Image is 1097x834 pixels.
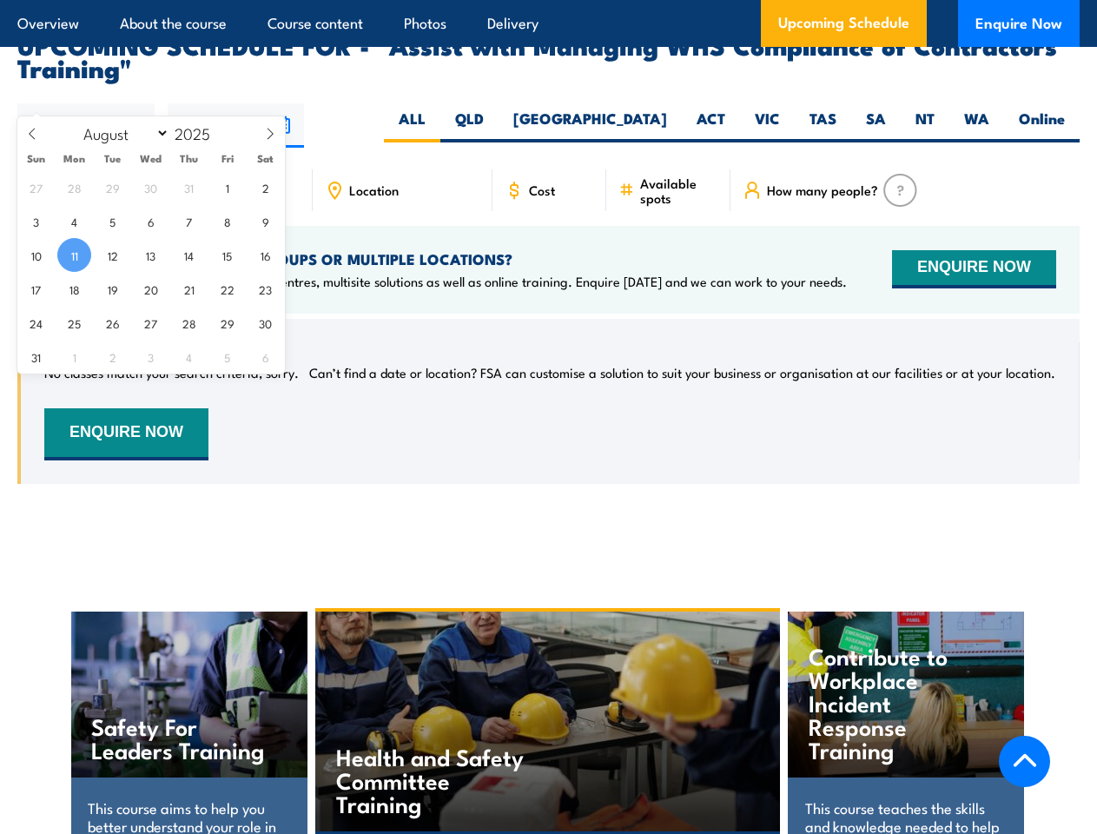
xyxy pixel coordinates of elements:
[44,273,847,290] p: We offer onsite training, training at our centres, multisite solutions as well as online training...
[384,109,440,142] label: ALL
[19,306,53,340] span: August 24, 2025
[19,272,53,306] span: August 17, 2025
[57,272,91,306] span: August 18, 2025
[132,153,170,164] span: Wed
[892,250,1056,288] button: ENQUIRE NOW
[740,109,795,142] label: VIC
[499,109,682,142] label: [GEOGRAPHIC_DATA]
[440,109,499,142] label: QLD
[57,170,91,204] span: July 28, 2025
[248,238,282,272] span: August 16, 2025
[248,306,282,340] span: August 30, 2025
[96,170,129,204] span: July 29, 2025
[19,204,53,238] span: August 3, 2025
[210,170,244,204] span: August 1, 2025
[19,238,53,272] span: August 10, 2025
[19,340,53,374] span: August 31, 2025
[96,204,129,238] span: August 5, 2025
[767,182,878,197] span: How many people?
[210,204,244,238] span: August 8, 2025
[134,340,168,374] span: September 3, 2025
[134,204,168,238] span: August 6, 2025
[57,306,91,340] span: August 25, 2025
[529,182,555,197] span: Cost
[248,272,282,306] span: August 23, 2025
[809,644,989,761] h4: Contribute to Workplace Incident Response Training
[17,33,1080,78] h2: UPCOMING SCHEDULE FOR - "Assist with Managing WHS Compliance of Contractors Training"
[96,238,129,272] span: August 12, 2025
[172,204,206,238] span: August 7, 2025
[76,122,170,144] select: Month
[17,103,155,148] input: From date
[208,153,247,164] span: Fri
[170,153,208,164] span: Thu
[172,170,206,204] span: July 31, 2025
[172,340,206,374] span: September 4, 2025
[901,109,949,142] label: NT
[949,109,1004,142] label: WA
[210,272,244,306] span: August 22, 2025
[44,249,847,268] h4: NEED TRAINING FOR LARGER GROUPS OR MULTIPLE LOCATIONS?
[168,103,305,148] input: To date
[795,109,851,142] label: TAS
[851,109,901,142] label: SA
[210,306,244,340] span: August 29, 2025
[682,109,740,142] label: ACT
[248,204,282,238] span: August 9, 2025
[210,340,244,374] span: September 5, 2025
[57,238,91,272] span: August 11, 2025
[134,238,168,272] span: August 13, 2025
[309,364,1055,381] p: Can’t find a date or location? FSA can customise a solution to suit your business or organisation...
[19,170,53,204] span: July 27, 2025
[134,272,168,306] span: August 20, 2025
[247,153,285,164] span: Sat
[1004,109,1080,142] label: Online
[17,153,56,164] span: Sun
[57,340,91,374] span: September 1, 2025
[640,175,718,205] span: Available spots
[336,745,540,815] h4: Health and Safety Committee Training
[134,170,168,204] span: July 30, 2025
[172,238,206,272] span: August 14, 2025
[57,204,91,238] span: August 4, 2025
[91,714,272,761] h4: Safety For Leaders Training
[44,408,208,460] button: ENQUIRE NOW
[94,153,132,164] span: Tue
[134,306,168,340] span: August 27, 2025
[169,122,227,143] input: Year
[56,153,94,164] span: Mon
[96,272,129,306] span: August 19, 2025
[349,182,399,197] span: Location
[172,272,206,306] span: August 21, 2025
[248,340,282,374] span: September 6, 2025
[96,306,129,340] span: August 26, 2025
[172,306,206,340] span: August 28, 2025
[210,238,244,272] span: August 15, 2025
[248,170,282,204] span: August 2, 2025
[96,340,129,374] span: September 2, 2025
